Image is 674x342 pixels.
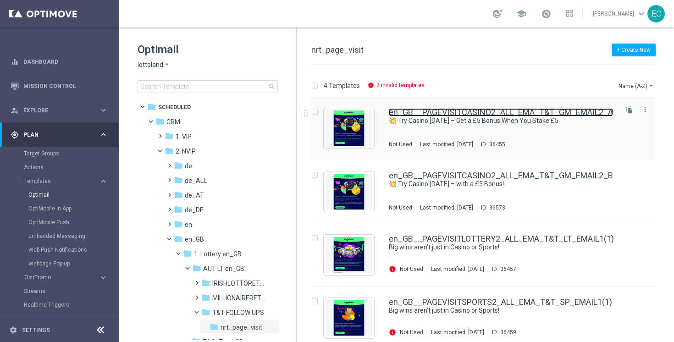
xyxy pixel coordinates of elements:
div: Press SPACE to select this row. [302,223,672,287]
a: Actions [24,164,95,171]
img: 36457.jpeg [326,237,372,273]
div: Last modified: [DATE] [416,141,477,148]
i: folder [165,132,174,141]
div: 💥 Try Casino Today – with a £5 Bonus! [389,180,616,188]
div: Press SPACE to select this row. [302,97,672,160]
i: keyboard_arrow_right [99,177,108,186]
i: folder [174,220,183,229]
button: more_vert [641,104,650,115]
div: 💥 Try Casino Today – Get a £5 Bonus When You Stake £5 [389,116,616,125]
button: equalizer Dashboard [10,58,108,66]
button: Name (A-Z)arrow_drop_down [618,80,656,91]
div: 36457 [500,265,516,275]
div: OptiPromo [24,275,99,280]
button: OptiPromo keyboard_arrow_right [24,274,108,281]
span: 2. NVIP [176,147,196,155]
i: person_search [11,106,19,115]
span: OptiPromo [24,275,90,280]
div: Not Used [389,204,412,211]
i: more_vert [641,106,649,113]
i: arrow_drop_down [647,82,655,89]
p: 4 Templates [324,82,360,90]
span: CRM [166,118,180,126]
p: 2 invalid templates [376,82,425,89]
a: Realtime Triggers [24,301,95,309]
a: Streams [24,287,95,295]
a: Dashboard [23,50,108,74]
a: en_GB__PAGEVISITLOTTERY2_ALL_EMA_T&T_LT_EMAIL1(1) [389,235,614,243]
input: Search Template [138,80,278,93]
i: folder [165,146,174,155]
button: gps_fixed Plan keyboard_arrow_right [10,131,108,138]
div: Target Groups [24,147,118,160]
i: folder [201,278,210,287]
button: Mission Control [10,83,108,90]
div: Realtime Triggers [24,298,118,312]
div: Last modified: [DATE] [416,204,477,211]
a: [PERSON_NAME]keyboard_arrow_down [592,7,647,21]
span: IRISHLOTTORET_GB [212,279,265,287]
span: MILLIONAIRERET_GB [212,294,265,302]
i: folder [174,205,183,214]
div: Optimail [28,188,118,202]
span: en_GB [185,235,204,243]
a: Optimail [28,191,95,199]
span: Plan [23,132,99,138]
div: Embedded Messaging [28,229,118,243]
a: Web Push Notifications [28,246,95,254]
div: Mission Control [11,74,108,98]
button: Templates keyboard_arrow_right [24,177,108,185]
div: ID: [488,329,516,338]
i: settings [9,326,17,334]
i: folder [174,161,183,170]
a: Webpage Pop-up [28,260,95,267]
div: OptiPromo [24,270,118,284]
img: 36573.jpeg [326,174,372,210]
i: folder [174,190,183,199]
div: person_search Explore keyboard_arrow_right [10,107,108,114]
div: ID: [477,141,505,148]
i: folder [192,264,201,273]
div: Last modified: [DATE] [427,329,488,338]
span: de_AT [185,191,204,199]
i: folder [147,102,156,111]
i: file_copy [626,106,633,114]
div: OptiMobile In-App [28,202,118,215]
i: folder [174,176,183,185]
span: nrt_page_visit [311,45,364,55]
div: 36573 [489,204,505,211]
a: Big wins aren’t just in Casino or Sports! [389,243,595,252]
div: Press SPACE to select this row. [302,160,672,223]
i: equalizer [11,58,19,66]
span: de_DE [185,206,204,214]
div: Not Used [400,265,423,273]
div: Dashboard [11,50,108,74]
a: en_GB__PAGEVISITSPORTS2_ALL_EMA_T&T_SP_EMAIL1(1) [389,298,612,306]
i: keyboard_arrow_right [99,130,108,139]
i: folder [210,322,219,331]
a: OptiMobile Push [28,219,95,226]
a: 💥 Try Casino [DATE] – Get a £5 Bonus When You Stake £5 [389,116,595,125]
h1: Optimail [138,42,278,57]
i: gps_fixed [11,131,19,139]
button: file_copy [624,104,635,116]
div: EC [647,5,665,22]
div: Actions [24,160,118,174]
div: 36455 [489,141,505,148]
span: de_ALL [185,177,207,185]
div: 36459 [500,329,516,338]
div: ID: [488,265,516,275]
div: Streams [24,284,118,298]
div: Plan [11,131,99,139]
i: folder [201,308,210,317]
span: keyboard_arrow_down [636,9,646,19]
span: en [185,221,192,229]
i: folder [155,117,165,126]
div: Not Used [400,329,423,336]
i: keyboard_arrow_right [99,106,108,115]
div: ID: [477,204,505,211]
span: Scheduled [158,103,191,111]
span: 1. VIP [176,132,192,141]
